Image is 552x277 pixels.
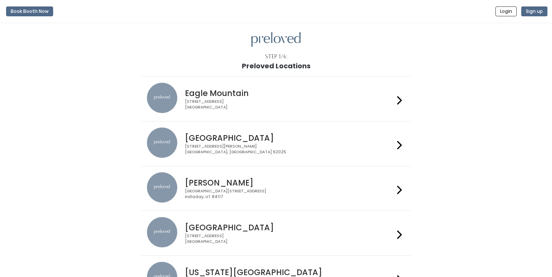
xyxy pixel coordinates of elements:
a: preloved location Eagle Mountain [STREET_ADDRESS][GEOGRAPHIC_DATA] [147,83,405,115]
h4: [PERSON_NAME] [185,178,394,187]
img: preloved location [147,217,177,247]
div: [GEOGRAPHIC_DATA][STREET_ADDRESS] Holladay, UT 84117 [185,189,394,200]
button: Login [495,6,517,16]
a: preloved location [GEOGRAPHIC_DATA] [STREET_ADDRESS][GEOGRAPHIC_DATA] [147,217,405,249]
img: preloved logo [251,32,301,47]
a: Book Booth Now [6,3,53,20]
a: preloved location [PERSON_NAME] [GEOGRAPHIC_DATA][STREET_ADDRESS]Holladay, UT 84117 [147,172,405,205]
h4: [US_STATE][GEOGRAPHIC_DATA] [185,268,394,277]
button: Sign up [521,6,547,16]
img: preloved location [147,127,177,158]
h4: [GEOGRAPHIC_DATA] [185,223,394,232]
div: [STREET_ADDRESS][PERSON_NAME] [GEOGRAPHIC_DATA], [GEOGRAPHIC_DATA] 62025 [185,144,394,155]
div: Step 1/4: [265,53,287,61]
button: Book Booth Now [6,6,53,16]
h1: Preloved Locations [242,62,311,70]
h4: [GEOGRAPHIC_DATA] [185,134,394,142]
h4: Eagle Mountain [185,89,394,98]
img: preloved location [147,172,177,203]
img: preloved location [147,83,177,113]
div: [STREET_ADDRESS] [GEOGRAPHIC_DATA] [185,233,394,244]
div: [STREET_ADDRESS] [GEOGRAPHIC_DATA] [185,99,394,110]
a: preloved location [GEOGRAPHIC_DATA] [STREET_ADDRESS][PERSON_NAME][GEOGRAPHIC_DATA], [GEOGRAPHIC_D... [147,127,405,160]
